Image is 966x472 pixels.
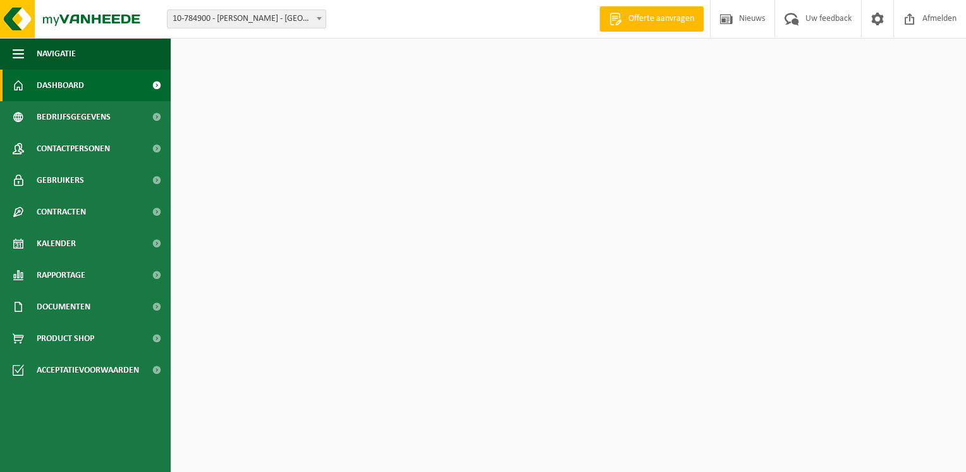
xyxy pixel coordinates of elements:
span: 10-784900 - XAVIER DE KOKER - GENT [168,10,326,28]
span: Acceptatievoorwaarden [37,354,139,386]
span: Offerte aanvragen [625,13,697,25]
span: Product Shop [37,323,94,354]
span: Documenten [37,291,90,323]
span: Contracten [37,196,86,228]
span: Bedrijfsgegevens [37,101,111,133]
span: 10-784900 - XAVIER DE KOKER - GENT [167,9,326,28]
span: Gebruikers [37,165,84,196]
span: Dashboard [37,70,84,101]
span: Navigatie [37,38,76,70]
span: Kalender [37,228,76,259]
span: Rapportage [37,259,85,291]
a: Offerte aanvragen [599,6,704,32]
span: Contactpersonen [37,133,110,165]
